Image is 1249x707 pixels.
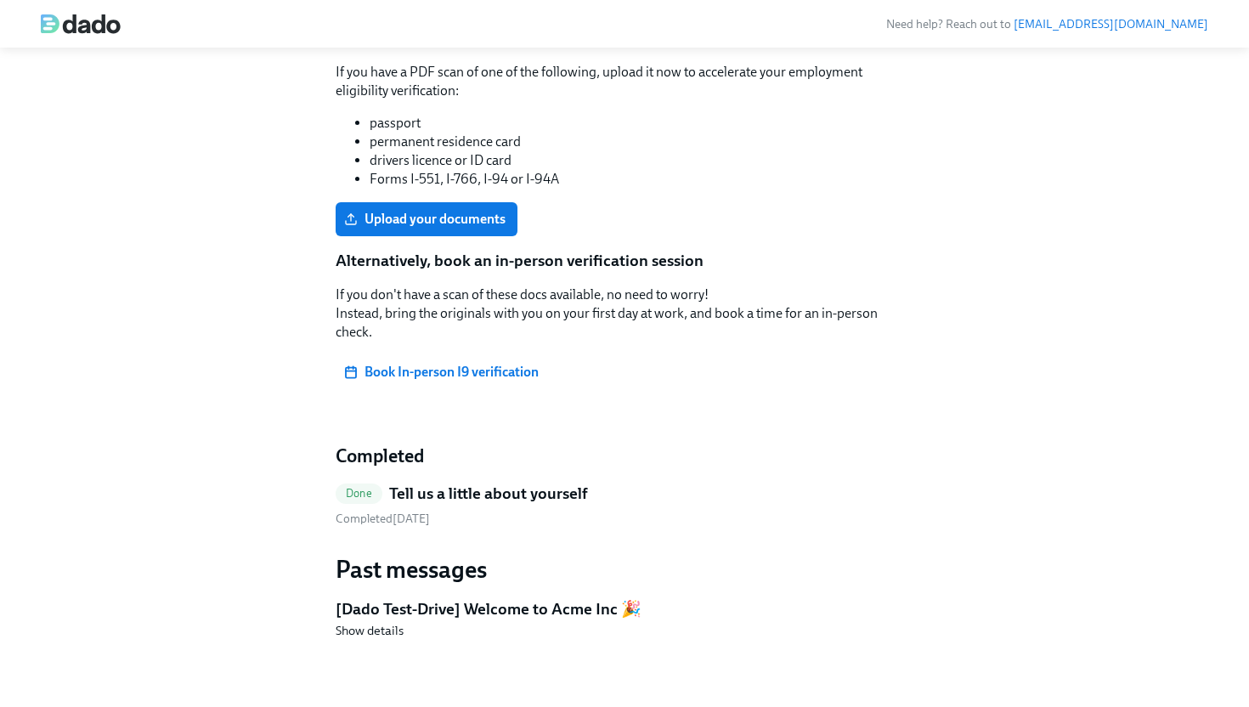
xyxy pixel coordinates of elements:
[336,202,517,236] label: Upload your documents
[336,487,382,500] span: Done
[370,114,913,133] li: passport
[336,355,551,389] a: Book In-person I9 verification
[336,598,913,620] h5: [Dado Test-Drive] Welcome to Acme Inc 🎉
[336,63,913,100] p: If you have a PDF scan of one of the following, upload it now to accelerate your employment eligi...
[336,286,913,342] p: If you don't have a scan of these docs available, no need to worry! Instead, bring the originals ...
[1014,17,1208,31] a: [EMAIL_ADDRESS][DOMAIN_NAME]
[41,14,121,34] img: dado
[370,151,913,170] li: drivers licence or ID card
[336,512,430,526] span: Wednesday, September 10th 2025, 1:18 pm
[336,250,913,272] p: Alternatively, book an in-person verification session
[348,364,539,381] span: Book In-person I9 verification
[348,211,506,228] span: Upload your documents
[370,170,913,189] li: Forms I-551, I-766, I-94 or I-94A
[336,554,913,585] h3: Past messages
[370,133,913,151] li: permanent residence card
[336,483,913,528] a: DoneTell us a little about yourself Completed[DATE]
[336,444,913,469] h4: Completed
[336,622,404,639] button: Show details
[389,483,588,505] h5: Tell us a little about yourself
[886,17,1208,31] span: Need help? Reach out to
